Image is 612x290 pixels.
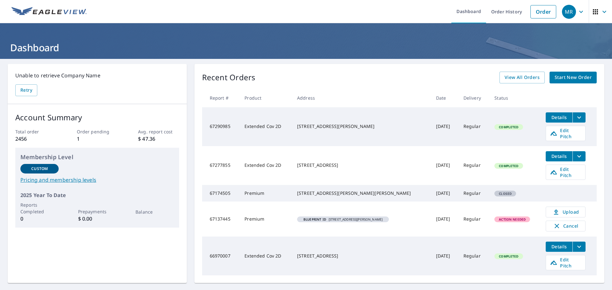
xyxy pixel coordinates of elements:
[489,88,541,107] th: Status
[550,153,569,159] span: Details
[458,237,490,275] td: Regular
[11,7,87,17] img: EV Logo
[20,215,59,223] p: 0
[239,88,292,107] th: Product
[202,237,240,275] td: 66970007
[292,88,431,107] th: Address
[431,88,458,107] th: Date
[505,74,540,81] span: View All Orders
[555,74,592,81] span: Start New Order
[239,237,292,275] td: Extended Cov 2D
[135,209,174,215] p: Balance
[20,153,174,161] p: Membership Level
[77,135,118,143] p: 1
[78,215,116,223] p: $ 0.00
[202,72,256,83] p: Recent Orders
[300,218,386,221] span: [STREET_ADDRESS][PERSON_NAME]
[20,86,32,94] span: Retry
[550,166,581,178] span: Edit Pitch
[550,127,581,139] span: Edit Pitch
[15,135,56,143] p: 2456
[77,128,118,135] p: Order pending
[550,114,569,120] span: Details
[239,107,292,146] td: Extended Cov 2D
[458,185,490,202] td: Regular
[297,190,426,196] div: [STREET_ADDRESS][PERSON_NAME][PERSON_NAME]
[431,185,458,202] td: [DATE]
[495,125,522,129] span: Completed
[458,202,490,237] td: Regular
[458,146,490,185] td: Regular
[495,164,522,168] span: Completed
[20,176,174,184] a: Pricing and membership levels
[550,257,581,269] span: Edit Pitch
[572,151,586,161] button: filesDropdownBtn-67277855
[15,72,179,79] p: Unable to retrieve Company Name
[550,208,581,216] span: Upload
[15,84,37,96] button: Retry
[572,242,586,252] button: filesDropdownBtn-66970007
[546,165,586,180] a: Edit Pitch
[572,112,586,123] button: filesDropdownBtn-67290985
[297,253,426,259] div: [STREET_ADDRESS]
[431,202,458,237] td: [DATE]
[431,107,458,146] td: [DATE]
[495,191,515,196] span: Closed
[562,5,576,19] div: MR
[138,128,179,135] p: Avg. report cost
[202,107,240,146] td: 67290985
[546,112,572,123] button: detailsBtn-67290985
[530,5,556,18] a: Order
[15,128,56,135] p: Total order
[550,72,597,83] a: Start New Order
[546,255,586,270] a: Edit Pitch
[31,166,48,172] p: Custom
[546,126,586,141] a: Edit Pitch
[546,207,586,217] a: Upload
[546,242,572,252] button: detailsBtn-66970007
[239,202,292,237] td: Premium
[495,217,529,222] span: Action Needed
[431,146,458,185] td: [DATE]
[303,218,326,221] em: Blueprint ID
[297,162,426,168] div: [STREET_ADDRESS]
[495,254,522,258] span: Completed
[239,146,292,185] td: Extended Cov 2D
[138,135,179,143] p: $ 47.36
[202,146,240,185] td: 67277855
[546,151,572,161] button: detailsBtn-67277855
[20,202,59,215] p: Reports Completed
[297,123,426,130] div: [STREET_ADDRESS][PERSON_NAME]
[8,41,604,54] h1: Dashboard
[78,208,116,215] p: Prepayments
[20,191,174,199] p: 2025 Year To Date
[458,88,490,107] th: Delivery
[202,185,240,202] td: 67174505
[15,112,179,123] p: Account Summary
[546,221,586,231] button: Cancel
[499,72,545,83] a: View All Orders
[550,244,569,250] span: Details
[552,222,579,230] span: Cancel
[458,107,490,146] td: Regular
[431,237,458,275] td: [DATE]
[202,202,240,237] td: 67137445
[202,88,240,107] th: Report #
[239,185,292,202] td: Premium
